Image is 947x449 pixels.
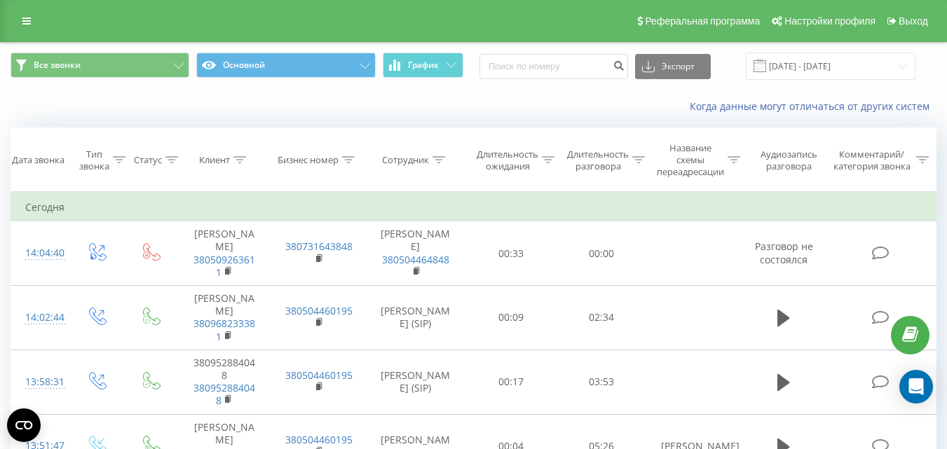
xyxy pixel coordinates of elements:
div: Бизнес номер [278,154,339,166]
span: Выход [899,15,928,27]
td: 00:17 [466,350,557,414]
input: Поиск по номеру [479,54,628,79]
button: Экспорт [635,54,711,79]
div: Название схемы переадресации [657,142,724,178]
td: 02:34 [557,286,647,350]
span: Настройки профиля [784,15,876,27]
div: Длительность ожидания [477,148,538,172]
td: 380952884048 [177,350,271,414]
span: График [408,60,439,70]
span: Реферальная программа [645,15,760,27]
div: Клиент [199,154,230,166]
span: Все звонки [34,60,81,71]
span: Разговор не состоялся [755,240,813,265]
a: 380952884048 [193,381,255,407]
div: Аудиозапись разговора [754,148,824,172]
div: 14:02:44 [25,304,55,331]
td: [PERSON_NAME] [177,286,271,350]
a: 380504460195 [285,433,353,446]
td: [PERSON_NAME] [177,221,271,286]
div: 14:04:40 [25,240,55,267]
button: Все звонки [11,53,189,78]
div: Статус [134,154,162,166]
div: Дата звонка [12,154,64,166]
button: Open CMP widget [7,408,41,442]
td: 00:33 [466,221,557,286]
div: Комментарий/категория звонка [831,148,913,172]
div: Длительность разговора [567,148,629,172]
td: [PERSON_NAME] (SIP) [365,286,466,350]
div: Сотрудник [382,154,429,166]
a: 380504460195 [285,368,353,382]
button: Основной [196,53,375,78]
td: 03:53 [557,350,647,414]
a: 380504464848 [382,253,449,266]
td: 00:00 [557,221,647,286]
a: 380509263611 [193,253,255,279]
div: Тип звонка [79,148,109,172]
td: [PERSON_NAME] (SIP) [365,350,466,414]
div: 13:58:31 [25,368,55,396]
td: Сегодня [11,193,936,221]
a: 380504460195 [285,304,353,317]
td: 00:09 [466,286,557,350]
div: Open Intercom Messenger [899,370,933,403]
a: 380731643848 [285,240,353,253]
a: Когда данные могут отличаться от других систем [690,99,936,113]
td: [PERSON_NAME] [365,221,466,286]
button: График [383,53,463,78]
a: 380968233381 [193,317,255,343]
